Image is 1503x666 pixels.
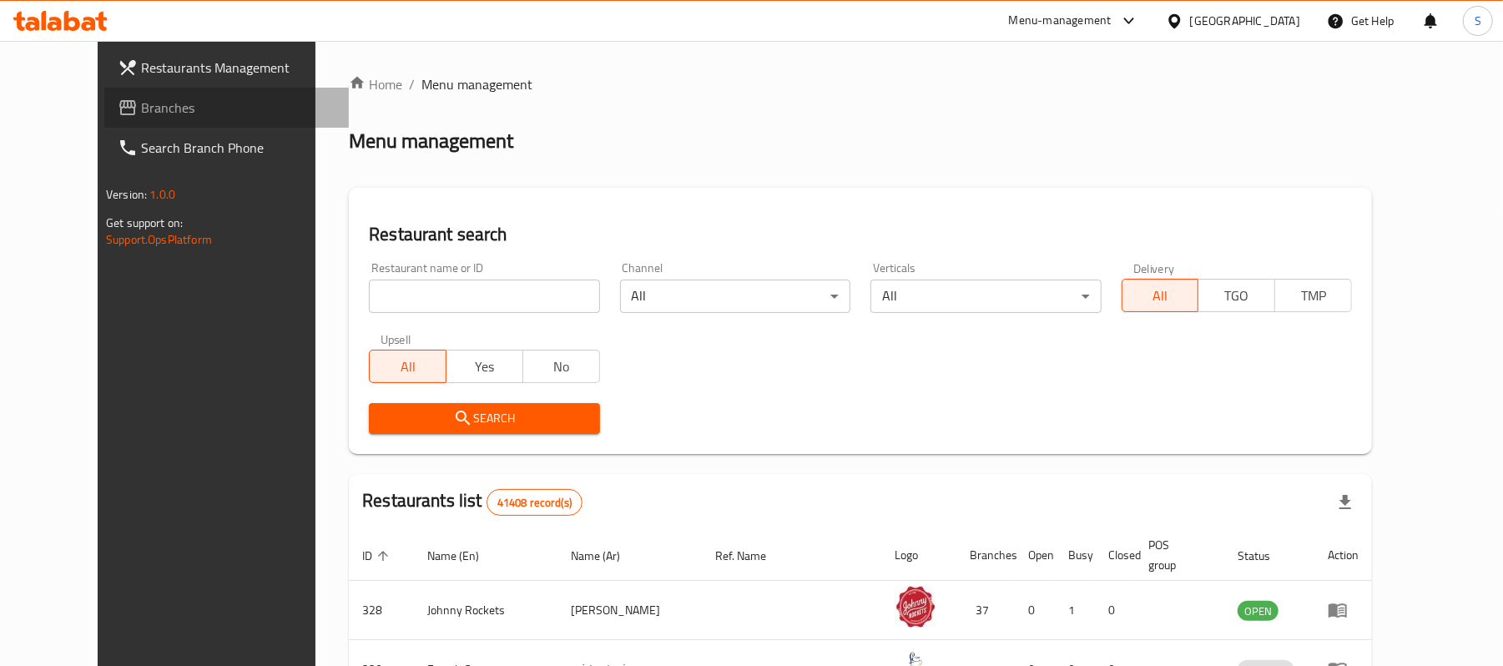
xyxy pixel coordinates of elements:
[530,355,593,379] span: No
[141,98,335,118] span: Branches
[487,489,583,516] div: Total records count
[382,408,586,429] span: Search
[1238,602,1279,621] span: OPEN
[956,581,1015,640] td: 37
[1238,601,1279,621] div: OPEN
[1238,546,1292,566] span: Status
[421,74,532,94] span: Menu management
[620,280,850,313] div: All
[106,229,212,250] a: Support.OpsPlatform
[1129,284,1193,308] span: All
[1055,530,1095,581] th: Busy
[895,586,936,628] img: Johnny Rockets
[1055,581,1095,640] td: 1
[1205,284,1268,308] span: TGO
[881,530,956,581] th: Logo
[376,355,440,379] span: All
[1282,284,1345,308] span: TMP
[1148,535,1204,575] span: POS group
[409,74,415,94] li: /
[1133,262,1175,274] label: Delivery
[1274,279,1352,312] button: TMP
[141,58,335,78] span: Restaurants Management
[1198,279,1275,312] button: TGO
[571,546,642,566] span: Name (Ar)
[956,530,1015,581] th: Branches
[349,128,513,154] h2: Menu management
[362,488,583,516] h2: Restaurants list
[446,350,523,383] button: Yes
[1314,530,1372,581] th: Action
[362,546,394,566] span: ID
[381,333,411,345] label: Upsell
[104,88,349,128] a: Branches
[106,212,183,234] span: Get support on:
[104,48,349,88] a: Restaurants Management
[141,138,335,158] span: Search Branch Phone
[870,280,1101,313] div: All
[1015,530,1055,581] th: Open
[487,495,582,511] span: 41408 record(s)
[1328,600,1359,620] div: Menu
[453,355,517,379] span: Yes
[349,74,1372,94] nav: breadcrumb
[106,184,147,205] span: Version:
[1009,11,1112,31] div: Menu-management
[369,222,1352,247] h2: Restaurant search
[349,74,402,94] a: Home
[349,581,414,640] td: 328
[1122,279,1199,312] button: All
[414,581,557,640] td: Johnny Rockets
[369,403,599,434] button: Search
[1095,530,1135,581] th: Closed
[1015,581,1055,640] td: 0
[716,546,789,566] span: Ref. Name
[369,350,446,383] button: All
[557,581,703,640] td: [PERSON_NAME]
[522,350,600,383] button: No
[1095,581,1135,640] td: 0
[1325,482,1365,522] div: Export file
[104,128,349,168] a: Search Branch Phone
[369,280,599,313] input: Search for restaurant name or ID..
[149,184,175,205] span: 1.0.0
[427,546,501,566] span: Name (En)
[1190,12,1300,30] div: [GEOGRAPHIC_DATA]
[1475,12,1481,30] span: S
